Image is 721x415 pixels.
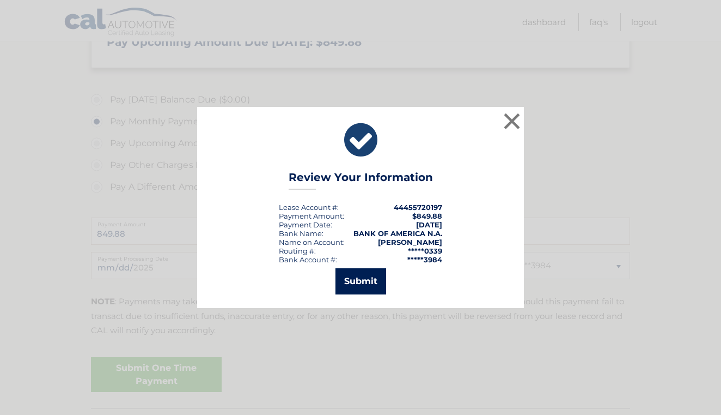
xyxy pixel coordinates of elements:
[279,246,316,255] div: Routing #:
[279,203,339,212] div: Lease Account #:
[279,229,323,238] div: Bank Name:
[279,220,332,229] div: :
[412,212,442,220] span: $849.88
[279,255,337,264] div: Bank Account #:
[279,238,345,246] div: Name on Account:
[394,203,442,212] strong: 44455720197
[501,110,523,132] button: ×
[279,212,344,220] div: Payment Amount:
[279,220,331,229] span: Payment Date
[289,171,433,190] h3: Review Your Information
[416,220,442,229] span: [DATE]
[353,229,442,238] strong: BANK OF AMERICA N.A.
[378,238,442,246] strong: [PERSON_NAME]
[335,268,386,294] button: Submit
